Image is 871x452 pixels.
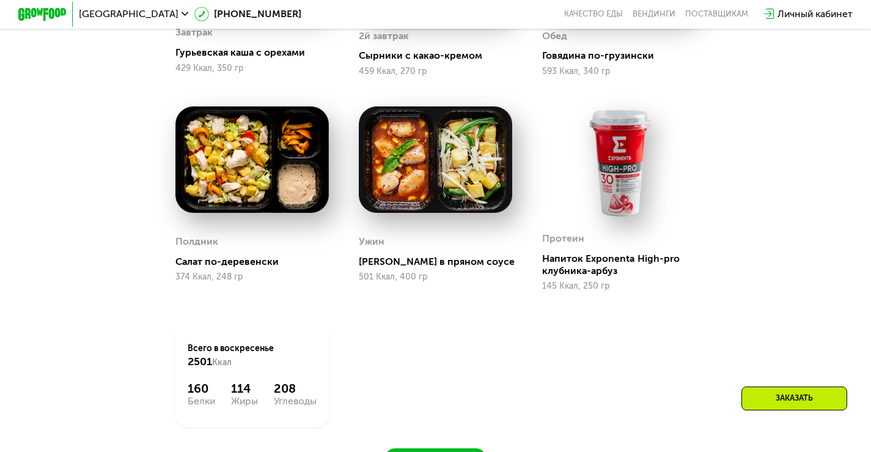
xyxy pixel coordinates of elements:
[175,232,218,251] div: Полдник
[194,7,301,21] a: [PHONE_NUMBER]
[741,387,847,410] div: Заказать
[633,9,675,19] a: Вендинги
[542,67,696,76] div: 593 Ккал, 340 гр
[274,382,317,396] div: 208
[188,382,215,396] div: 160
[359,50,522,62] div: Сырники с какао-кремом
[231,396,258,406] div: Жиры
[175,23,213,42] div: Завтрак
[564,9,623,19] a: Качество еды
[359,232,384,251] div: Ужин
[188,355,212,368] span: 2501
[777,7,853,21] div: Личный кабинет
[359,272,512,282] div: 501 Ккал, 400 гр
[188,396,215,406] div: Белки
[542,253,705,277] div: Напиток Exponenta High-pro клубника-арбуз
[212,357,232,368] span: Ккал
[175,46,339,59] div: Гурьевская каша с орехами
[175,64,329,73] div: 429 Ккал, 350 гр
[542,229,584,248] div: Протеин
[359,256,522,268] div: [PERSON_NAME] в пряном соусе
[542,50,705,62] div: Говядина по-грузински
[175,256,339,268] div: Салат по-деревенски
[274,396,317,406] div: Углеводы
[175,272,329,282] div: 374 Ккал, 248 гр
[359,27,409,45] div: 2й завтрак
[188,343,317,369] div: Всего в воскресенье
[542,281,696,291] div: 145 Ккал, 250 гр
[79,9,178,19] span: [GEOGRAPHIC_DATA]
[231,382,258,396] div: 114
[542,27,567,45] div: Обед
[685,9,748,19] div: поставщикам
[359,67,512,76] div: 459 Ккал, 270 гр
